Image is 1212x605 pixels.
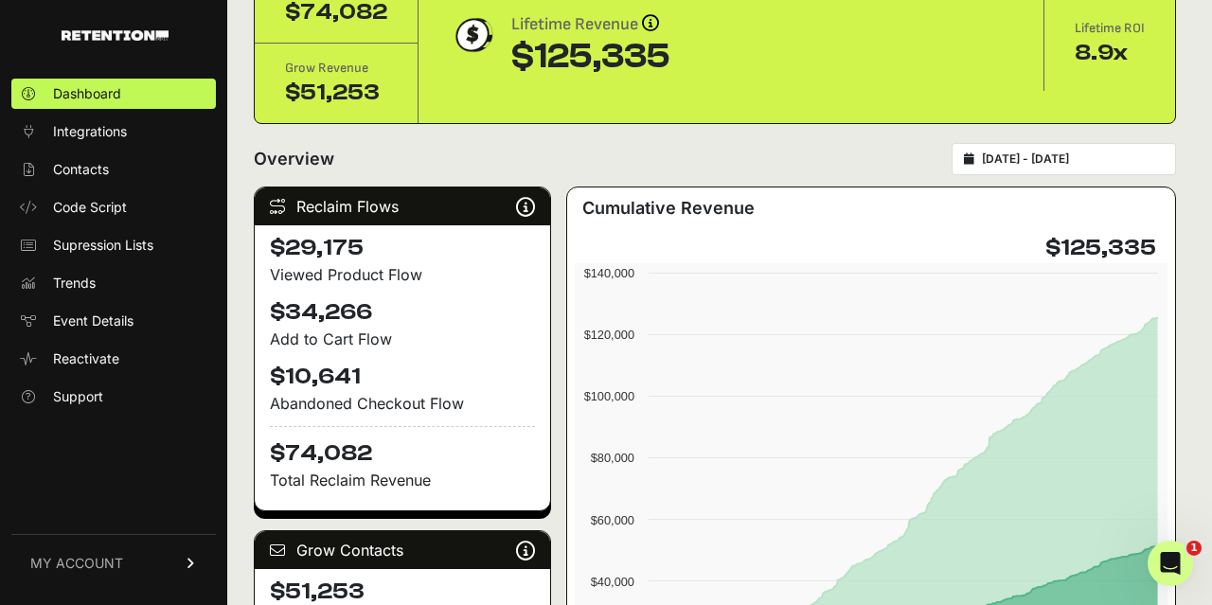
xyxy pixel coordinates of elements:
[30,554,123,573] span: MY ACCOUNT
[584,389,634,403] text: $100,000
[449,11,496,59] img: dollar-coin-05c43ed7efb7bc0c12610022525b4bbbb207c7efeef5aecc26f025e68dcafac9.png
[53,236,153,255] span: Supression Lists
[270,362,535,392] h4: $10,641
[11,344,216,374] a: Reactivate
[53,349,119,368] span: Reactivate
[11,230,216,260] a: Supression Lists
[270,392,535,415] div: Abandoned Checkout Flow
[511,38,670,76] div: $125,335
[270,426,535,469] h4: $74,082
[270,263,535,286] div: Viewed Product Flow
[1148,541,1193,586] iframe: Intercom live chat
[11,79,216,109] a: Dashboard
[591,451,634,465] text: $80,000
[11,192,216,222] a: Code Script
[591,575,634,589] text: $40,000
[11,116,216,147] a: Integrations
[584,328,634,342] text: $120,000
[1186,541,1202,556] span: 1
[270,469,535,491] p: Total Reclaim Revenue
[285,59,387,78] div: Grow Revenue
[584,266,634,280] text: $140,000
[270,328,535,350] div: Add to Cart Flow
[255,531,550,569] div: Grow Contacts
[11,382,216,412] a: Support
[53,274,96,293] span: Trends
[53,160,109,179] span: Contacts
[11,534,216,592] a: MY ACCOUNT
[53,84,121,103] span: Dashboard
[285,78,387,108] div: $51,253
[53,387,103,406] span: Support
[270,233,535,263] h4: $29,175
[270,297,535,328] h4: $34,266
[62,30,169,41] img: Retention.com
[1045,233,1156,263] h4: $125,335
[582,195,755,222] h3: Cumulative Revenue
[511,11,670,38] div: Lifetime Revenue
[1075,38,1145,68] div: 8.9x
[11,268,216,298] a: Trends
[591,513,634,527] text: $60,000
[255,187,550,225] div: Reclaim Flows
[254,146,334,172] h2: Overview
[11,154,216,185] a: Contacts
[53,122,127,141] span: Integrations
[53,311,134,330] span: Event Details
[1075,19,1145,38] div: Lifetime ROI
[53,198,127,217] span: Code Script
[11,306,216,336] a: Event Details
